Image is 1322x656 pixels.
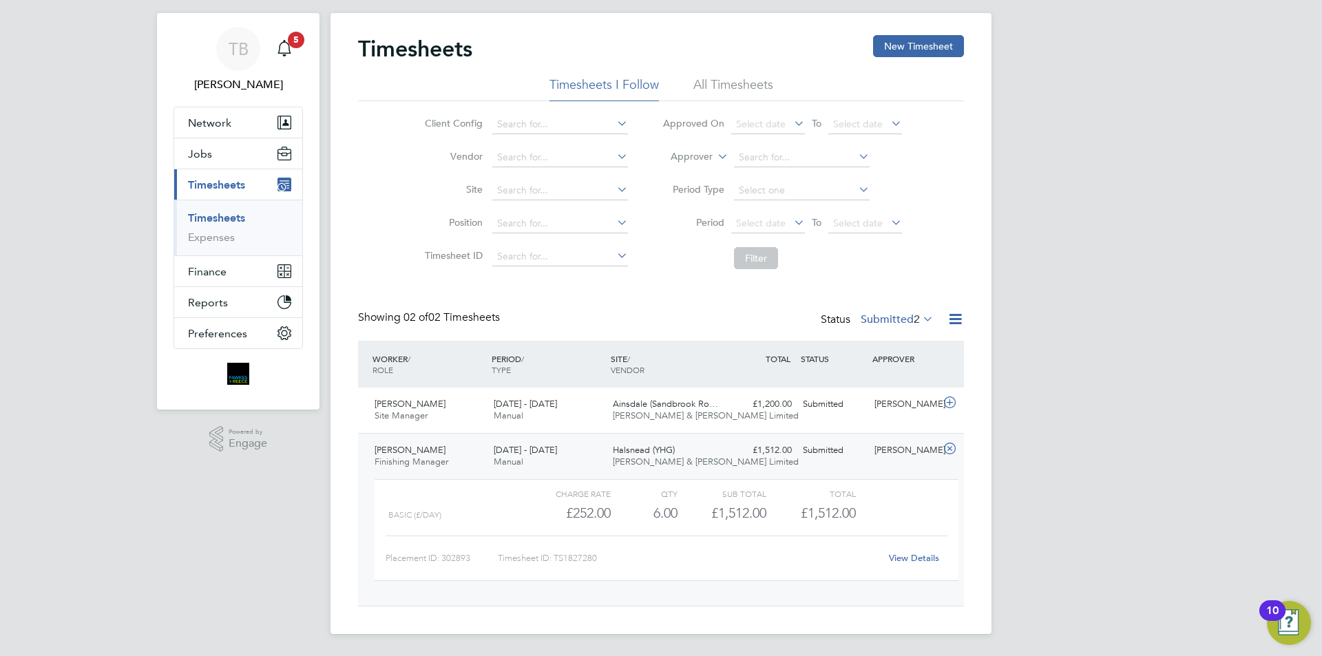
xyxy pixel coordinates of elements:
button: Finance [174,256,302,286]
div: Showing [358,310,503,325]
span: Finance [188,265,227,278]
div: 10 [1266,611,1279,628]
span: [PERSON_NAME] [375,444,445,456]
button: Timesheets [174,169,302,200]
div: SITE [607,346,726,382]
a: TB[PERSON_NAME] [174,27,303,93]
div: Timesheet ID: TS1827280 [498,547,880,569]
span: Site Manager [375,410,428,421]
span: [DATE] - [DATE] [494,444,557,456]
span: To [808,213,826,231]
span: Select date [833,118,883,130]
span: Basic (£/day) [388,510,441,520]
span: VENDOR [611,364,644,375]
div: WORKER [369,346,488,382]
span: Reports [188,296,228,309]
li: All Timesheets [693,76,773,101]
input: Search for... [734,148,870,167]
span: Select date [736,217,786,229]
div: Status [821,310,936,330]
span: Manual [494,456,523,467]
button: Open Resource Center, 10 new notifications [1267,601,1311,645]
div: Submitted [797,439,869,462]
span: £1,512.00 [801,505,856,521]
div: [PERSON_NAME] [869,393,941,416]
span: [PERSON_NAME] & [PERSON_NAME] Limited [613,456,799,467]
label: Period Type [662,183,724,195]
div: PERIOD [488,346,607,382]
input: Search for... [492,148,628,167]
div: STATUS [797,346,869,371]
input: Search for... [492,181,628,200]
span: TYPE [492,364,511,375]
button: Filter [734,247,778,269]
div: [PERSON_NAME] [869,439,941,462]
input: Search for... [492,115,628,134]
label: Period [662,216,724,229]
li: Timesheets I Follow [549,76,659,101]
span: Powered by [229,426,267,438]
span: Manual [494,410,523,421]
nav: Main navigation [157,13,319,410]
label: Approver [651,150,713,164]
span: Halsnead (YHG) [613,444,675,456]
span: Select date [736,118,786,130]
span: Select date [833,217,883,229]
span: ROLE [373,364,393,375]
div: QTY [611,485,678,502]
span: / [521,353,524,364]
button: Preferences [174,318,302,348]
div: £1,200.00 [726,393,797,416]
span: TB [229,40,249,58]
div: Total [766,485,855,502]
div: £1,512.00 [678,502,766,525]
a: Expenses [188,231,235,244]
div: Charge rate [522,485,611,502]
div: Sub Total [678,485,766,502]
span: Tegan Bligh [174,76,303,93]
span: TOTAL [766,353,790,364]
div: Placement ID: 302893 [386,547,498,569]
span: [DATE] - [DATE] [494,398,557,410]
button: Reports [174,287,302,317]
span: Ainsdale (Sandbrook Ro… [613,398,718,410]
input: Search for... [492,247,628,266]
a: Go to home page [174,363,303,385]
div: 6.00 [611,502,678,525]
span: [PERSON_NAME] [375,398,445,410]
span: [PERSON_NAME] & [PERSON_NAME] Limited [613,410,799,421]
a: Timesheets [188,211,245,224]
button: Jobs [174,138,302,169]
a: View Details [889,552,939,564]
span: 02 Timesheets [403,310,500,324]
span: Finishing Manager [375,456,448,467]
label: Site [421,183,483,195]
span: Jobs [188,147,212,160]
span: Network [188,116,231,129]
div: Submitted [797,393,869,416]
div: APPROVER [869,346,941,371]
span: 5 [288,32,304,48]
span: 02 of [403,310,428,324]
img: bromak-logo-retina.png [227,363,249,385]
label: Approved On [662,117,724,129]
div: £252.00 [522,502,611,525]
label: Client Config [421,117,483,129]
button: New Timesheet [873,35,964,57]
span: Engage [229,438,267,449]
label: Vendor [421,150,483,162]
span: 2 [914,313,920,326]
input: Select one [734,181,870,200]
div: Timesheets [174,200,302,255]
button: Network [174,107,302,138]
a: 5 [271,27,298,71]
span: / [627,353,630,364]
input: Search for... [492,214,628,233]
span: To [808,114,826,132]
a: Powered byEngage [209,426,268,452]
label: Submitted [861,313,934,326]
label: Timesheet ID [421,249,483,262]
span: Timesheets [188,178,245,191]
h2: Timesheets [358,35,472,63]
span: Preferences [188,327,247,340]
